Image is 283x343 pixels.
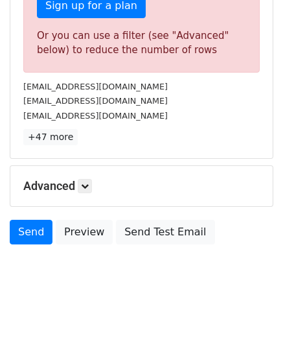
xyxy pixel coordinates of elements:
a: Send Test Email [116,220,214,244]
small: [EMAIL_ADDRESS][DOMAIN_NAME] [23,111,168,121]
a: Send [10,220,52,244]
div: Or you can use a filter (see "Advanced" below) to reduce the number of rows [37,29,246,58]
a: +47 more [23,129,78,145]
a: Preview [56,220,113,244]
small: [EMAIL_ADDRESS][DOMAIN_NAME] [23,96,168,106]
h5: Advanced [23,179,260,193]
small: [EMAIL_ADDRESS][DOMAIN_NAME] [23,82,168,91]
iframe: Chat Widget [218,281,283,343]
